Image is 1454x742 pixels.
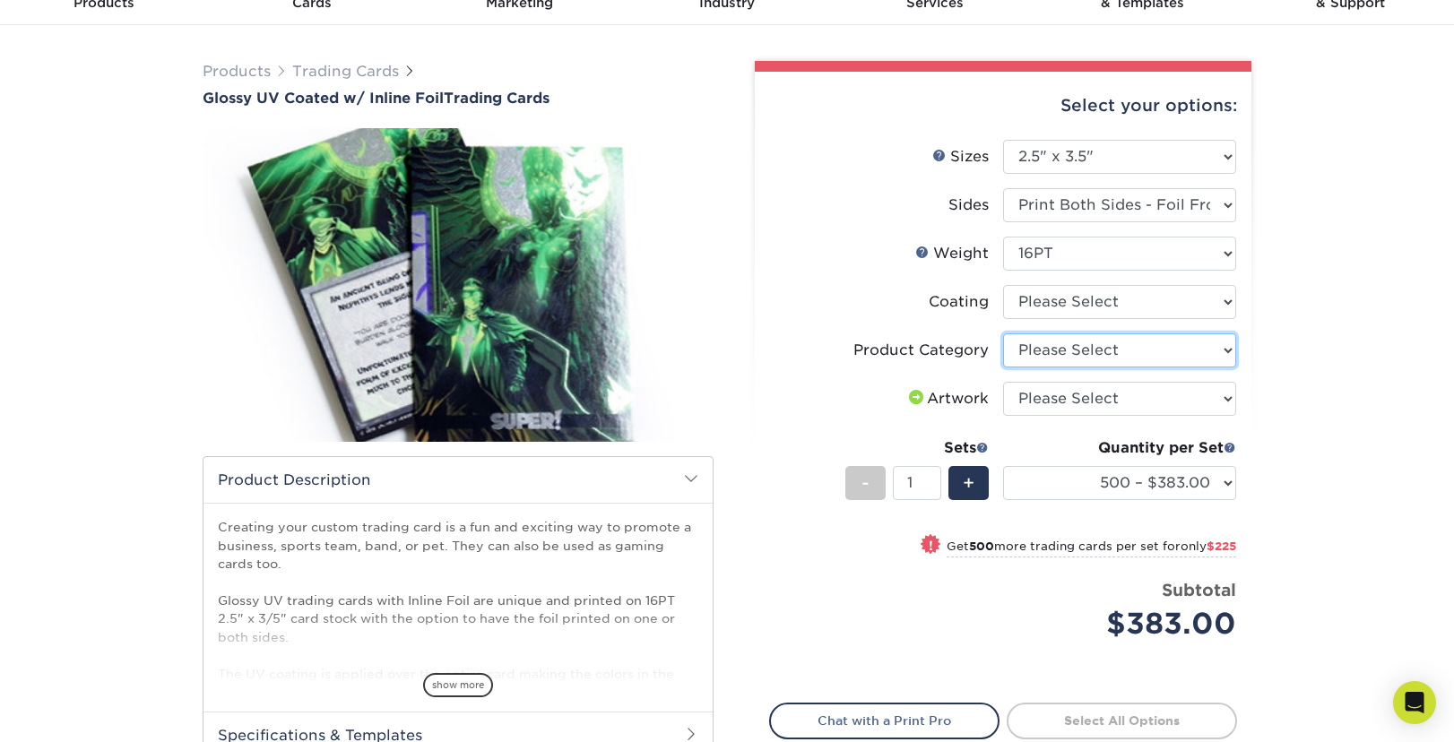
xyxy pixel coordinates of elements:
div: Sizes [932,146,989,168]
img: Glossy UV Coated w/ Inline Foil 01 [203,108,714,462]
h2: Product Description [203,457,713,503]
div: Coating [929,291,989,313]
a: Glossy UV Coated w/ Inline FoilTrading Cards [203,90,714,107]
div: Product Category [853,340,989,361]
strong: Subtotal [1162,580,1236,600]
div: Sides [948,194,989,216]
a: Select All Options [1007,703,1237,738]
div: Artwork [905,388,989,410]
a: Chat with a Print Pro [769,703,1000,738]
span: - [861,470,870,496]
div: $383.00 [1017,602,1236,645]
a: Products [203,63,271,80]
span: only [1181,539,1236,553]
div: Sets [845,437,989,459]
div: Weight [915,243,989,264]
span: Glossy UV Coated w/ Inline Foil [203,90,444,107]
h1: Trading Cards [203,90,714,107]
span: $225 [1207,539,1236,553]
a: Trading Cards [292,63,399,80]
span: ! [929,536,933,555]
p: Creating your custom trading card is a fun and exciting way to promote a business, sports team, b... [218,518,698,719]
div: Select your options: [769,72,1237,140]
span: + [963,470,974,496]
div: Quantity per Set [1003,437,1236,459]
div: Open Intercom Messenger [1393,681,1436,724]
span: show more [423,673,493,697]
strong: 500 [969,539,994,553]
small: Get more trading cards per set for [947,539,1236,557]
